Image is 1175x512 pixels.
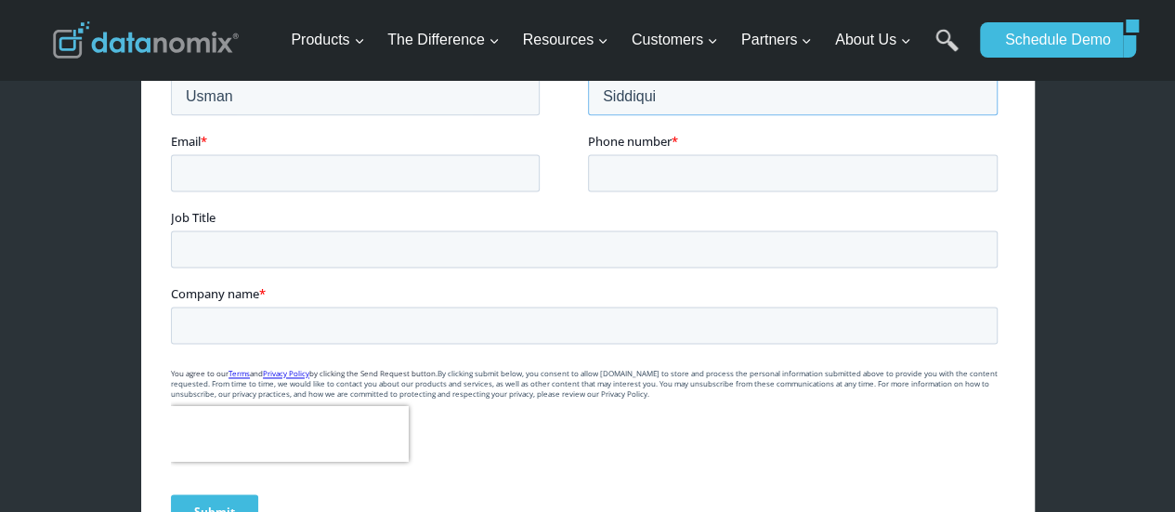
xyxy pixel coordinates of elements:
[980,22,1123,58] a: Schedule Demo
[835,28,911,52] span: About Us
[417,139,501,156] span: Phone number
[58,374,79,385] a: Terms
[935,29,959,71] a: Search
[417,63,477,80] span: Last Name
[523,28,608,52] span: Resources
[387,28,500,52] span: The Difference
[53,21,239,59] img: Datanomix
[92,374,138,385] a: Privacy Policy
[741,28,812,52] span: Partners
[283,10,971,71] nav: Primary Navigation
[291,28,364,52] span: Products
[632,28,718,52] span: Customers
